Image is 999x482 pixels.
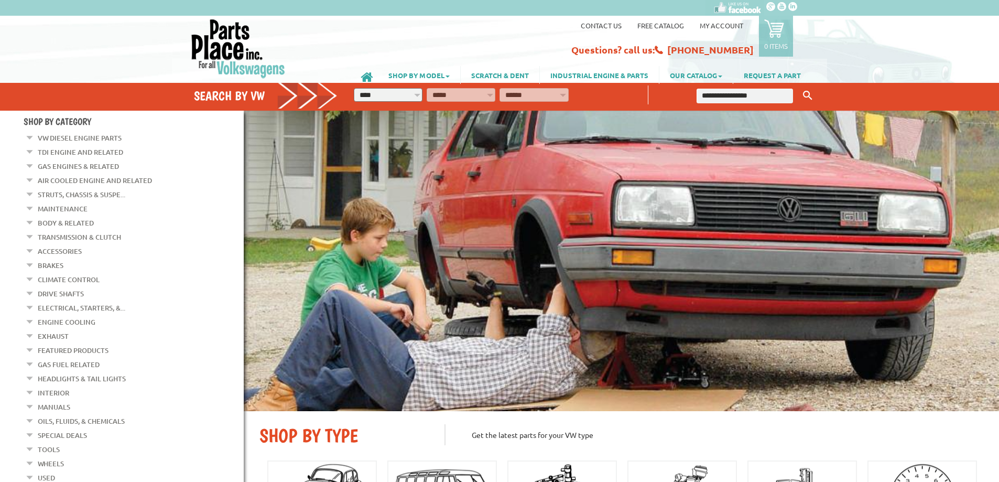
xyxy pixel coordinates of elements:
[244,111,999,411] img: First slide [900x500]
[38,358,100,371] a: Gas Fuel Related
[38,344,108,357] a: Featured Products
[581,21,622,30] a: Contact us
[38,301,125,315] a: Electrical, Starters, &...
[38,145,123,159] a: TDI Engine and Related
[540,66,659,84] a: INDUSTRIAL ENGINE & PARTS
[38,414,125,428] a: Oils, Fluids, & Chemicals
[38,244,82,258] a: Accessories
[38,159,119,173] a: Gas Engines & Related
[38,386,69,400] a: Interior
[759,16,793,57] a: 0 items
[38,273,100,286] a: Climate Control
[800,87,816,104] button: Keyword Search
[38,188,125,201] a: Struts, Chassis & Suspe...
[190,18,286,79] img: Parts Place Inc!
[38,131,122,145] a: VW Diesel Engine Parts
[637,21,684,30] a: Free Catalog
[24,116,244,127] h4: Shop By Category
[38,457,64,470] a: Wheels
[733,66,811,84] a: REQUEST A PART
[700,21,743,30] a: My Account
[38,443,60,456] a: Tools
[659,66,733,84] a: OUR CATALOG
[38,216,94,230] a: Body & Related
[38,174,152,187] a: Air Cooled Engine and Related
[764,41,788,50] p: 0 items
[259,424,429,447] h2: SHOP BY TYPE
[461,66,539,84] a: SCRATCH & DENT
[38,400,70,414] a: Manuals
[38,230,121,244] a: Transmission & Clutch
[38,259,63,272] a: Brakes
[38,329,69,343] a: Exhaust
[38,202,88,216] a: Maintenance
[38,315,95,329] a: Engine Cooling
[38,372,126,385] a: Headlights & Tail Lights
[38,287,84,301] a: Drive Shafts
[378,66,460,84] a: SHOP BY MODEL
[38,429,87,442] a: Special Deals
[194,88,338,103] h4: Search by VW
[444,424,983,445] p: Get the latest parts for your VW type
